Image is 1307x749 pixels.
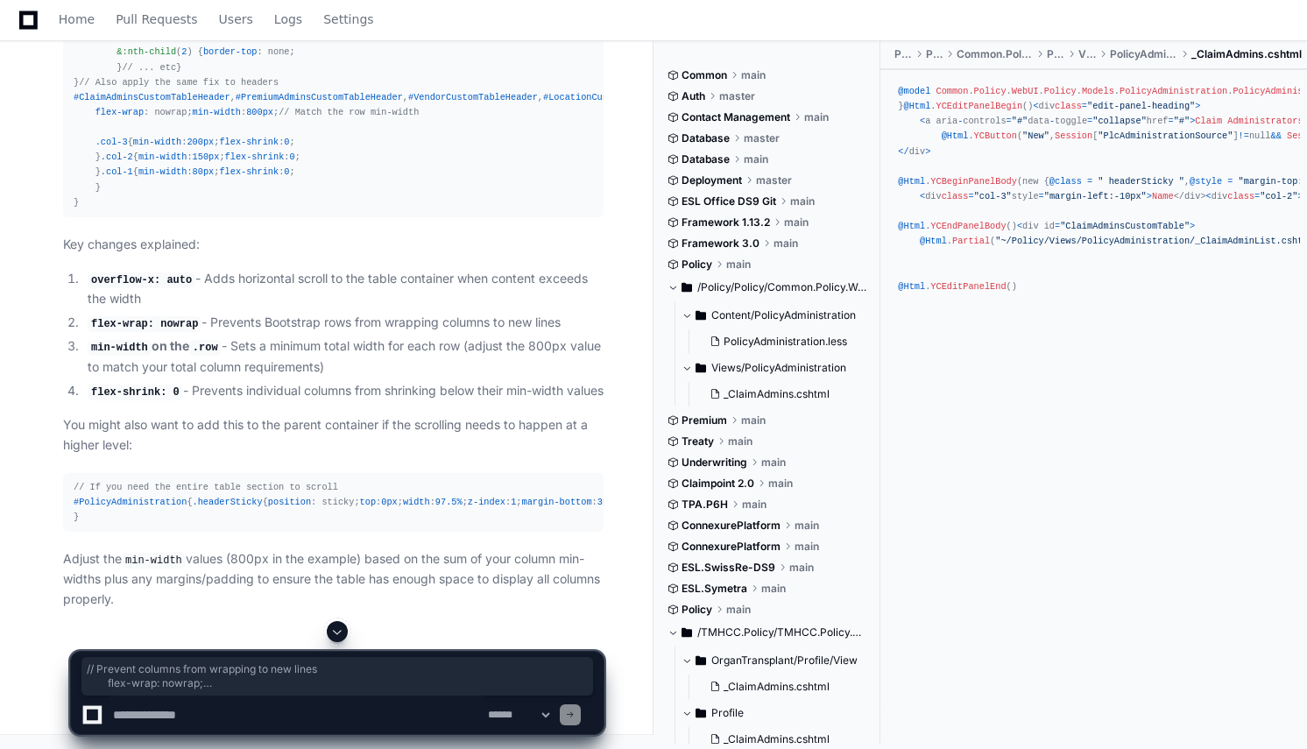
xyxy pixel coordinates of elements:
span: > [1297,191,1303,201]
code: min-width [88,340,152,356]
span: < [1033,101,1038,111]
span: master [719,89,755,103]
span: main [768,477,793,491]
span: class [1227,191,1254,201]
span: < [920,191,925,201]
span: "#" [1174,116,1190,126]
span: 0px [381,497,397,507]
span: Contact Management [682,110,790,124]
span: top [360,497,376,507]
span: = [1007,116,1012,126]
span: Auth [682,89,705,103]
span: " headerSticky " [1098,176,1184,187]
span: "edit-panel-heading" [1087,101,1195,111]
span: = [1055,221,1060,231]
span: width [403,497,430,507]
span: = [1227,176,1233,187]
span: main [795,519,819,533]
div: { { : sticky; : ; : ; : ; : ; : - ; : auto; } } [74,480,593,525]
span: PolicyAdministration [1120,86,1227,96]
span: Partial [952,236,990,246]
span: 150px [193,152,220,162]
span: ESL.Symetra [682,582,747,596]
span: YCButton [974,131,1017,141]
span: Policy [682,603,712,617]
span: Common [936,86,968,96]
code: flex-wrap: nowrap [88,316,201,332]
span: Policy [1047,47,1063,61]
span: TPA.P6H [682,498,728,512]
span: Database [682,152,730,166]
span: = [1254,191,1260,201]
span: = [1168,116,1173,126]
span: min-width [193,107,241,117]
span: PolicyAdministration [1110,47,1177,61]
span: /Policy/Policy/Common.Policy.WebUI/Policy [697,280,867,294]
strong: on the [88,338,222,353]
svg: Directory [696,357,706,378]
span: #PolicyAdministration [74,497,187,507]
p: Adjust the values (800px in the example) based on the sum of your column min-widths plus any marg... [63,549,604,610]
span: z-index [468,497,505,507]
span: @Html [898,221,925,231]
li: - Adds horizontal scroll to the table container when content exceeds the width [82,269,604,309]
span: Framework 1.13.2 [682,216,770,230]
span: ESL Office DS9 Git [682,194,776,208]
span: master [744,131,780,145]
span: > [925,145,930,156]
span: border-top [203,46,258,57]
span: != [1239,131,1249,141]
code: overflow-x: auto [88,272,195,288]
span: 2 [181,46,187,57]
span: Framework 3.0 [682,237,759,251]
span: Name [1152,191,1174,201]
span: > [1147,191,1152,201]
span: @class [1049,176,1082,187]
span: .col-2 [101,152,133,162]
button: PolicyAdministration.less [703,329,857,354]
span: && [1271,131,1282,141]
span: #VendorCustomTableHeader [408,92,538,102]
span: Administrators [1227,116,1303,126]
span: - [1049,116,1055,126]
span: margin-bottom [521,497,591,507]
span: _ClaimAdmins.cshtml [724,387,830,401]
span: #ClaimAdminsCustomTableHeader [74,92,230,102]
span: min-width [138,152,187,162]
span: .col-1 [101,166,133,177]
span: Users [219,14,253,25]
span: main [761,456,786,470]
span: // If you need the entire table section to scroll [74,482,338,492]
span: #PremiumAdminsCustomTableHeader [236,92,403,102]
span: 97.5% [435,497,463,507]
span: < [1017,221,1022,231]
span: main [726,603,751,617]
span: Session [1055,131,1092,141]
span: @Html [898,176,925,187]
span: - [957,116,963,126]
span: main [728,435,752,449]
span: Common.Policy.WebUI [957,47,1033,61]
span: 0 [290,152,295,162]
span: main [744,152,768,166]
span: 3px [597,497,613,507]
span: main [790,194,815,208]
span: Policy [926,47,943,61]
span: Common [682,68,727,82]
span: YCBeginPanelBody [930,176,1017,187]
span: main [789,561,814,575]
span: @Html [942,131,969,141]
span: 0 [284,137,289,147]
span: = [1082,101,1087,111]
span: 0 [284,166,289,177]
span: main [774,237,798,251]
button: /Policy/Policy/Common.Policy.WebUI/Policy [668,273,867,301]
span: YCEditPanelEnd [930,281,1006,292]
span: ConnexurePlatform [682,519,781,533]
span: "PlcAdministrationSource" [1098,131,1233,141]
span: // Prevent columns from wrapping to new lines flex-wrap: nowrap; // Set a minimum width for the e... [87,662,588,690]
span: flex-shrink [225,152,285,162]
span: main [741,413,766,427]
span: main [784,216,809,230]
span: Logs [274,14,302,25]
